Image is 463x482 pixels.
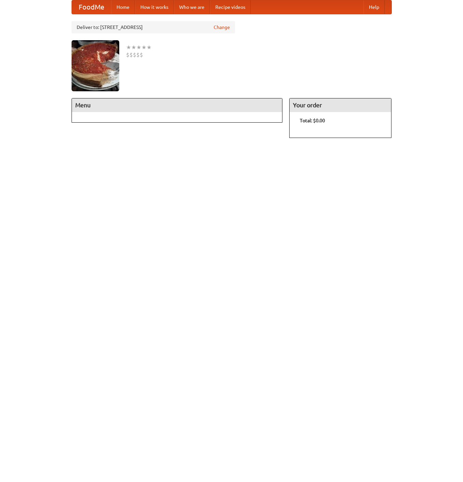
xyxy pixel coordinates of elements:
a: Home [111,0,135,14]
li: $ [129,51,133,59]
a: Recipe videos [210,0,251,14]
a: How it works [135,0,174,14]
div: Deliver to: [STREET_ADDRESS] [72,21,235,33]
h4: Your order [290,98,391,112]
img: angular.jpg [72,40,119,91]
li: ★ [141,44,146,51]
a: FoodMe [72,0,111,14]
a: Who we are [174,0,210,14]
h4: Menu [72,98,282,112]
li: $ [136,51,140,59]
b: Total: $0.00 [300,118,325,123]
li: ★ [136,44,141,51]
li: ★ [126,44,131,51]
li: $ [140,51,143,59]
a: Change [214,24,230,31]
li: $ [126,51,129,59]
li: ★ [131,44,136,51]
a: Help [364,0,385,14]
li: $ [133,51,136,59]
li: ★ [146,44,152,51]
